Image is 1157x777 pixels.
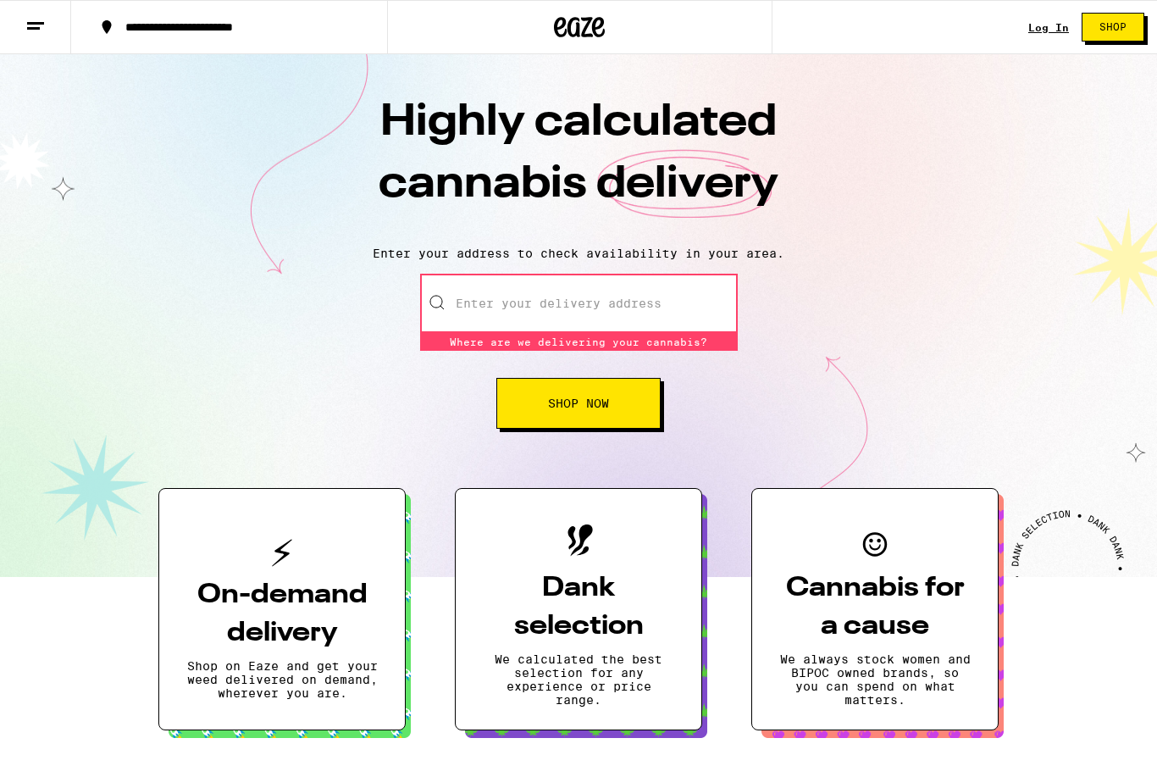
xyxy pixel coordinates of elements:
span: Shop Now [548,397,609,409]
span: Hi. Need any help? [10,12,122,25]
button: Cannabis for a causeWe always stock women and BIPOC owned brands, so you can spend on what matters. [751,488,999,730]
a: Log In [1028,22,1069,33]
button: On-demand deliveryShop on Eaze and get your weed delivered on demand, wherever you are. [158,488,406,730]
p: We calculated the best selection for any experience or price range. [483,652,674,707]
h1: Highly calculated cannabis delivery [282,92,875,233]
p: Shop on Eaze and get your weed delivered on demand, wherever you are. [186,659,378,700]
div: Where are we delivering your cannabis? [420,333,738,351]
p: Enter your address to check availability in your area. [17,247,1140,260]
h3: Cannabis for a cause [779,569,971,646]
h3: On-demand delivery [186,576,378,652]
a: Shop [1069,13,1157,42]
button: Dank selectionWe calculated the best selection for any experience or price range. [455,488,702,730]
h3: Dank selection [483,569,674,646]
input: Enter your delivery address [420,274,738,333]
button: Shop [1082,13,1144,42]
button: Shop Now [496,378,661,429]
span: Shop [1099,22,1127,32]
p: We always stock women and BIPOC owned brands, so you can spend on what matters. [779,652,971,707]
